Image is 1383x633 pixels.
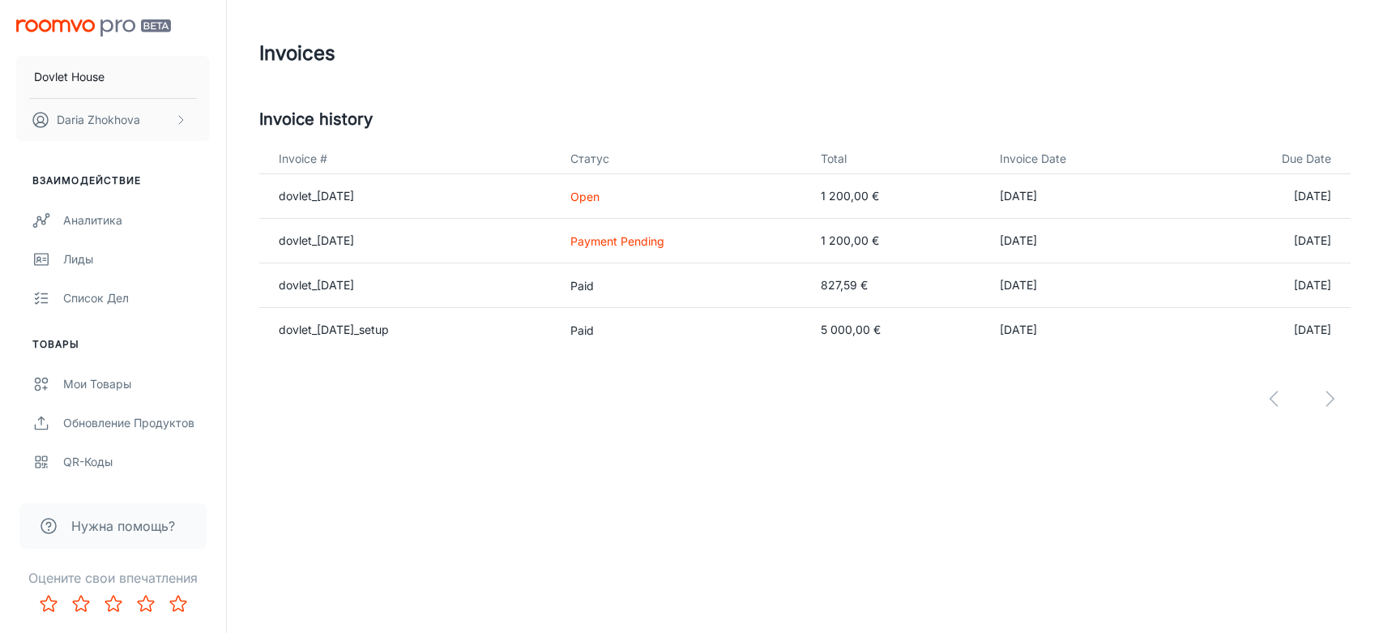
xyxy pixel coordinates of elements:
a: dovlet_[DATE] [279,233,354,247]
td: [DATE] [987,308,1180,353]
h1: Invoices [259,39,335,68]
button: Dovlet House [16,56,210,98]
td: [DATE] [987,263,1180,308]
div: QR-коды [63,453,210,471]
th: Due Date [1180,144,1351,174]
td: 1 200,00 € [808,174,987,219]
img: Roomvo PRO Beta [16,19,171,36]
td: 1 200,00 € [808,219,987,263]
div: Лиды [63,250,210,268]
th: Invoice Date [987,144,1180,174]
div: Аналитика [63,212,210,229]
td: [DATE] [1180,174,1351,219]
th: Total [808,144,987,174]
td: [DATE] [987,174,1180,219]
td: 5 000,00 € [808,308,987,353]
td: 827,59 € [808,263,987,308]
p: Paid [570,277,795,294]
td: [DATE] [1180,219,1351,263]
td: [DATE] [1180,263,1351,308]
div: Мои товары [63,375,210,393]
p: Paid [570,322,795,339]
p: Dovlet House [34,68,105,86]
a: dovlet_[DATE]_setup [279,323,389,336]
a: dovlet_[DATE] [279,278,354,292]
p: Payment Pending [570,233,795,250]
h5: Invoice history [259,107,1351,131]
a: dovlet_[DATE] [279,189,354,203]
td: [DATE] [1180,308,1351,353]
p: Daria Zhokhova [57,111,140,129]
div: Обновление продуктов [63,414,210,432]
th: Статус [557,144,808,174]
td: [DATE] [987,219,1180,263]
div: Список дел [63,289,210,307]
p: Open [570,188,795,205]
th: Invoice # [259,144,557,174]
button: Daria Zhokhova [16,99,210,141]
